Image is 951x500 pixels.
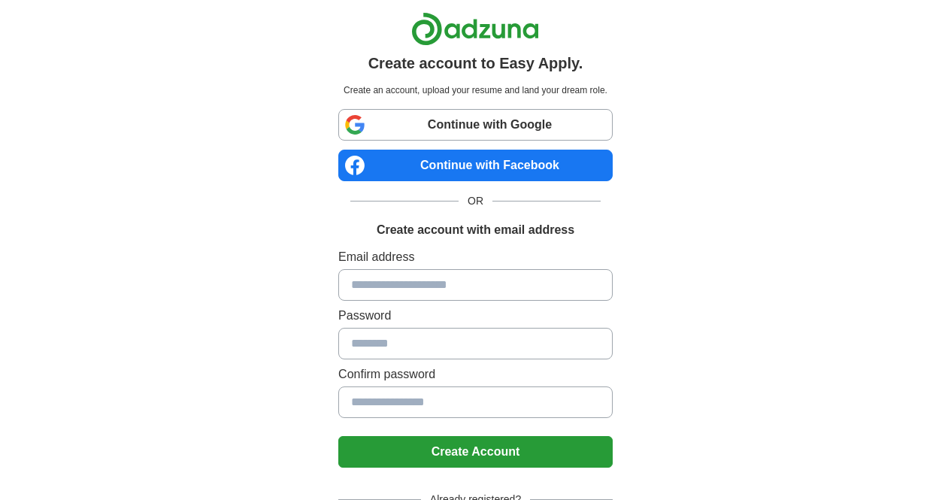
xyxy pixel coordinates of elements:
[411,12,539,46] img: Adzuna logo
[338,365,613,383] label: Confirm password
[341,83,610,97] p: Create an account, upload your resume and land your dream role.
[338,109,613,141] a: Continue with Google
[338,307,613,325] label: Password
[338,150,613,181] a: Continue with Facebook
[368,52,583,74] h1: Create account to Easy Apply.
[338,248,613,266] label: Email address
[338,436,613,468] button: Create Account
[459,193,492,209] span: OR
[377,221,574,239] h1: Create account with email address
